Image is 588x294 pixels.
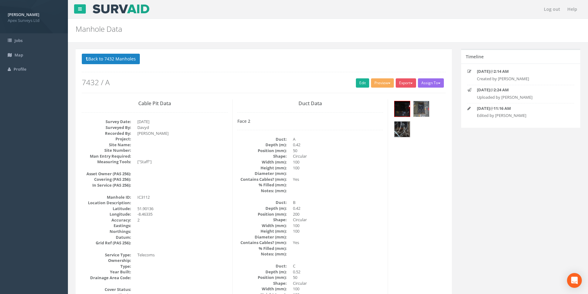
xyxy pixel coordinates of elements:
dt: Cover Status: [82,287,131,292]
dt: Shape: [237,153,287,159]
dt: Position (mm): [237,148,287,154]
dd: Yes [293,176,383,182]
dt: Covering (PAS 256): [82,176,131,182]
strong: [DATE] [477,68,490,74]
dd: 0.42 [293,142,383,148]
dt: Height (mm): [237,228,287,234]
dt: Project: [82,136,131,142]
dd: Davyd [137,125,228,130]
dt: Service Type: [82,252,131,258]
p: @ [477,106,565,111]
dt: Duct: [237,200,287,205]
h2: 7432 / A [82,78,446,86]
h2: Manhole Data [76,25,495,33]
dt: Width (mm): [237,223,287,229]
strong: [PERSON_NAME] [8,12,39,17]
dd: [PERSON_NAME] [137,130,228,136]
dd: [DATE] [137,119,228,125]
dt: Man Entry Required: [82,153,131,159]
dt: Manhole ID: [82,194,131,200]
strong: 2:14 AM [494,68,509,74]
span: Map [15,52,23,58]
button: Back to 7432 Manholes [82,54,140,64]
dt: Asset Owner (PAS 256): [82,171,131,177]
a: [PERSON_NAME] Apex Surveys Ltd [8,10,60,23]
dt: Year Built: [82,269,131,275]
dt: Site Number: [82,147,131,153]
dd: 0.52 [293,269,383,275]
dd: 51.90136 [137,206,228,212]
dt: Shape: [237,217,287,223]
dd: Circular [293,217,383,223]
dt: Drainage Area Code: [82,275,131,281]
dt: % Filled (mm): [237,182,287,188]
p: Created by [PERSON_NAME] [477,76,565,82]
span: Profile [14,66,26,72]
dd: -8.46335 [137,211,228,217]
dt: In Service (PAS 256): [82,182,131,188]
img: bab6d166-cf2c-c5fa-955e-d3f3a7d00240_824ae064-292e-5375-4b83-9afb84b02ed3_thumb.jpg [394,101,410,117]
span: Apex Surveys Ltd [8,18,60,23]
strong: 2:24 AM [494,87,509,93]
dt: Measuring Tools: [82,159,131,165]
dd: 100 [293,286,383,292]
dd: 50 [293,148,383,154]
dd: 2 [137,217,228,223]
p: Edited by [PERSON_NAME] [477,113,565,118]
p: Uploaded by [PERSON_NAME] [477,94,565,100]
dt: Contains Cables? (mm): [237,240,287,246]
dt: Diameter (mm): [237,171,287,176]
dd: B [293,200,383,205]
dt: Depth (m): [237,269,287,275]
dt: Northings: [82,229,131,234]
dt: Site Name: [82,142,131,148]
h5: Timeline [466,54,484,59]
strong: [DATE] [477,106,490,111]
dd: 100 [293,165,383,171]
span: Jobs [15,38,23,43]
a: Edit [356,78,369,88]
p: @ [477,87,565,93]
dt: Notes: (mm): [237,188,287,194]
dd: 100 [293,223,383,229]
dd: 100 [293,159,383,165]
dd: Telecoms [137,252,228,258]
dd: Circular [293,280,383,286]
dd: 200 [293,211,383,217]
dd: 100 [293,228,383,234]
dt: Shape: [237,280,287,286]
button: Assign To [418,78,444,88]
dt: Location Description: [82,200,131,206]
dt: Surveyed By: [82,125,131,130]
dd: A [293,136,383,142]
img: bab6d166-cf2c-c5fa-955e-d3f3a7d00240_ace91dc0-3a41-c196-e072-7adcdc8081a9_thumb.jpg [394,122,410,137]
div: Open Intercom Messenger [567,273,582,288]
dt: Depth (m): [237,205,287,211]
dt: Position (mm): [237,275,287,280]
img: bab6d166-cf2c-c5fa-955e-d3f3a7d00240_b5211ff5-87a9-c5c0-98f1-14a1f1f8ba67_thumb.jpg [414,101,429,117]
dt: Height (mm): [237,165,287,171]
dd: 0.42 [293,205,383,211]
dt: Depth (m): [237,142,287,148]
dt: % Filled (mm): [237,246,287,251]
dt: Width (mm): [237,159,287,165]
strong: [DATE] [477,87,490,93]
dd: Yes [293,240,383,246]
dt: Type: [82,263,131,269]
h3: Duct Data [237,101,383,106]
dt: Notes: (mm): [237,251,287,257]
dt: Datum: [82,234,131,240]
dt: Duct: [237,263,287,269]
dd: 50 [293,275,383,280]
dt: Recorded By: [82,130,131,136]
button: Preview [371,78,394,88]
strong: 11:16 AM [494,106,511,111]
dt: Ownership: [82,258,131,263]
h3: Cable Pit Data [82,101,228,106]
button: Export [396,78,416,88]
dt: Latitude: [82,206,131,212]
dt: Longitude: [82,211,131,217]
dt: Width (mm): [237,286,287,292]
dt: Accuracy: [82,217,131,223]
dd: Circular [293,153,383,159]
